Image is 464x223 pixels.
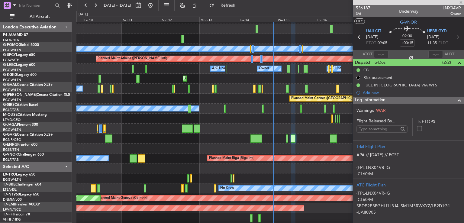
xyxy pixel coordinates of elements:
[356,182,460,188] div: ATC Flight Plan
[353,107,464,114] div: Warnings
[356,171,460,183] p: -CL60/M-SBDE2E3FGHIJ1J3J4J5M1M3RWXYZ/LB2D1G1
[3,157,19,162] a: EGLF/FAB
[366,40,376,46] span: ETOT
[277,17,315,22] div: Wed 15
[3,143,17,147] span: G-ENRG
[427,34,440,40] span: [DATE]
[3,133,53,137] a: G-GARECessna Citation XLS+
[438,40,448,46] span: ELDT
[83,17,122,22] div: Fri 10
[3,203,15,206] span: T7-EMI
[3,98,21,102] a: EGGW/LTN
[3,128,21,132] a: EGGW/LTN
[16,15,64,19] span: All Aircraft
[363,75,392,80] div: Risk assessment
[3,123,17,127] span: G-JAGA
[3,207,21,212] a: LFMN/NCE
[3,43,39,47] a: G-FOMOGlobal 6000
[103,3,131,8] span: [DATE] - [DATE]
[359,124,398,134] input: Type something...
[291,94,363,103] div: Planned Maint Cannes ([GEOGRAPHIC_DATA])
[259,64,269,73] div: Owner
[3,153,18,157] span: G-VNOR
[3,78,21,82] a: EGGW/LTN
[122,17,160,22] div: Sat 11
[427,28,447,34] span: UBBB GYD
[444,51,454,57] span: ALDT
[78,12,88,17] div: [DATE]
[3,173,16,176] span: LX-TRO
[3,113,18,117] span: M-OUSE
[3,33,17,37] span: P4-AUA
[362,51,372,57] span: ATOT
[98,194,147,203] div: Planned Maint Geneva (Cointrin)
[3,217,21,222] a: VHHH/HKG
[328,64,353,73] div: A/C Unavailable
[363,67,369,73] div: CB
[399,8,418,15] div: Underway
[3,63,16,67] span: G-LEGC
[363,82,437,88] div: FUEL IN [GEOGRAPHIC_DATA] VIA WFS
[3,38,19,42] a: FALA/HLA
[3,197,22,202] a: DNMM/LOS
[363,90,461,95] div: Add new
[3,113,47,117] a: M-OUSECitation Mustang
[356,11,370,16] span: 3/6
[185,74,284,83] div: Unplanned Maint [GEOGRAPHIC_DATA] ([GEOGRAPHIC_DATA])
[356,5,370,11] span: 536187
[3,137,21,142] a: EGNR/CEG
[427,40,437,46] span: 11:35
[3,187,17,192] a: LTBA/ISL
[3,73,37,77] a: G-KGKGLegacy 600
[3,193,39,196] a: T7-N1960Legacy 650
[3,133,17,137] span: G-GARE
[316,17,354,22] div: Thu 16
[3,83,17,87] span: G-GAAL
[3,143,37,147] a: G-ENRGPraetor 600
[3,63,35,67] a: G-LEGCLegacy 600
[238,17,277,22] div: Tue 14
[356,144,460,150] div: Trial Flight Plan
[18,1,53,10] input: Trip Number
[400,19,417,25] span: G-VNOR
[3,93,70,97] a: G-[PERSON_NAME]Cessna Citation XLS
[3,173,35,176] a: LX-TROLegacy 650
[212,64,237,73] div: A/C Unavailable
[3,213,30,216] a: T7-FFIFalcon 7X
[3,68,21,72] a: EGGW/LTN
[417,118,460,125] label: Is ETOPS
[356,152,460,158] p: APA // [DATE] // FCST
[3,48,21,52] a: EGGW/LTN
[3,153,44,157] a: G-VNORChallenger 650
[199,17,238,22] div: Mon 13
[443,5,461,11] span: LNX04VR
[3,58,19,62] a: LGAV/ATH
[3,33,28,37] a: P4-AUAMD-87
[215,3,241,8] span: Refresh
[3,123,38,127] a: G-JAGAPhenom 300
[3,88,21,92] a: EGGW/LTN
[3,213,14,216] span: T7-FFI
[376,108,386,113] span: WAR
[3,147,19,152] a: EGSS/STN
[355,97,385,104] span: Leg Information
[356,164,460,171] p: (FPL-LNX04VR-IG
[3,53,35,57] a: G-SPCYLegacy 650
[209,154,254,163] div: Planned Maint Riga (Riga Intl)
[378,40,387,46] span: 09:05
[354,18,365,24] button: UTC
[3,83,53,87] a: G-GAALCessna Citation XLS+
[3,53,16,57] span: G-SPCY
[3,203,40,206] a: T7-EMIHawker 900XP
[161,17,199,22] div: Sun 12
[356,188,460,214] div: (FPL-LNX04VR-IG -CL60/M-SBDE2E3FGHIJ1J3J4J5M1M3RWXYZ/LB2D1G1 -UAII0905 -N0469F380 ARSUL4E ARSUL Z...
[3,193,20,196] span: T7-N1960
[3,93,37,97] span: G-[PERSON_NAME]
[206,1,243,10] button: Refresh
[442,59,451,66] span: (2/2)
[3,183,41,186] a: T7-BREChallenger 604
[402,33,412,39] span: 02:30
[98,54,167,63] div: Planned Maint Athens ([PERSON_NAME] Intl)
[356,118,408,124] span: Flight Released By...
[3,103,14,107] span: G-SIRS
